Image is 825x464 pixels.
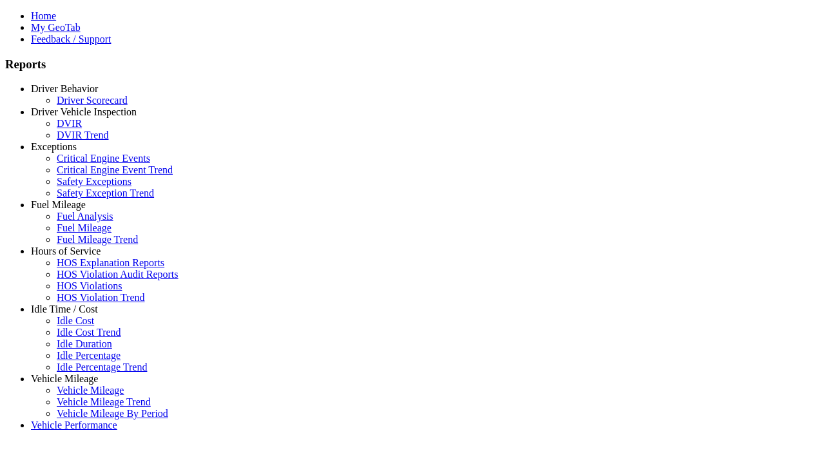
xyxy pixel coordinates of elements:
a: Idle Percentage Trend [57,362,147,372]
a: Safety Exceptions [57,176,131,187]
a: HOS Violation Trend [57,292,145,303]
a: Driver Vehicle Inspection [31,106,137,117]
a: Fuel Mileage [57,222,112,233]
a: Driver Scorecard [57,95,128,106]
a: Idle Percentage [57,350,121,361]
a: DVIR Trend [57,130,108,140]
a: My GeoTab [31,22,81,33]
a: Idle Time / Cost [31,304,98,314]
a: Driver Behavior [31,83,98,94]
a: Vehicle Performance [31,420,117,430]
a: Feedback / Support [31,34,111,44]
a: Vehicle Mileage By Period [57,408,168,419]
a: Vehicle Mileage Trend [57,396,151,407]
a: Critical Engine Events [57,153,150,164]
a: Exceptions [31,141,77,152]
a: Idle Cost [57,315,94,326]
a: Idle Duration [57,338,112,349]
a: HOS Violations [57,280,122,291]
a: DVIR [57,118,82,129]
a: Safety Exception Trend [57,188,154,198]
a: Home [31,10,56,21]
a: Idle Cost Trend [57,327,121,338]
a: Fuel Mileage Trend [57,234,138,245]
a: Critical Engine Event Trend [57,164,173,175]
a: Fuel Mileage [31,199,86,210]
a: Hours of Service [31,246,101,256]
a: Vehicle Mileage [31,373,98,384]
h3: Reports [5,57,820,72]
a: Vehicle Mileage [57,385,124,396]
a: HOS Explanation Reports [57,257,164,268]
a: Fuel Analysis [57,211,113,222]
a: HOS Violation Audit Reports [57,269,179,280]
